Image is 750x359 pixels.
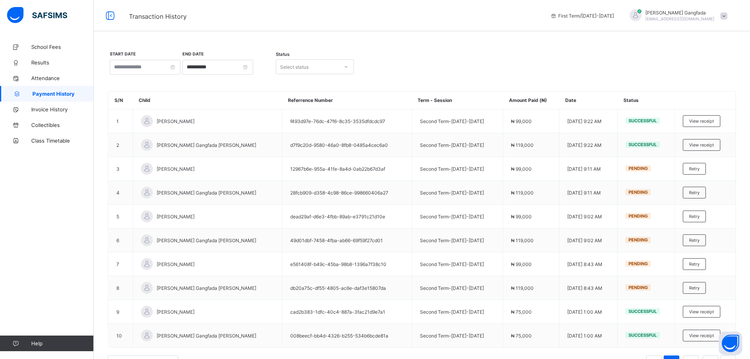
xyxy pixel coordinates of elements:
div: Select status [280,59,309,74]
span: Successful [629,118,657,123]
td: cad2b383-1dfc-40c4-887a-3fac21d9e7a1 [282,300,412,324]
span: View receipt [689,142,714,148]
td: Second Term - [DATE]-[DATE] [412,276,503,300]
span: Retry [689,261,700,267]
td: dead29af-d6e3-4fbb-89ab-e3791c21d10e [282,205,412,229]
span: ₦ 119,000 [511,238,534,243]
td: Second Term - [DATE]-[DATE] [412,324,503,348]
span: Attendance [31,75,94,81]
td: 9 [109,300,133,324]
td: Second Term - [DATE]-[DATE] [412,109,503,133]
span: Retry [689,238,700,243]
td: [DATE] 8:43 AM [559,252,618,276]
span: Help [31,340,93,346]
td: 7 [109,252,133,276]
label: Start Date [110,52,136,57]
th: Referrence Number [282,91,412,109]
td: [DATE] 1:00 AM [559,300,618,324]
span: [PERSON_NAME] Gangfada [PERSON_NAME] [157,238,256,243]
span: Collectibles [31,122,94,128]
span: Invoice History [31,106,94,113]
span: Retry [689,166,700,171]
span: ₦ 75,000 [511,309,532,315]
td: 49d01dbf-7458-4fba-ab66-69f59f27cd01 [282,229,412,252]
span: ₦ 119,000 [511,190,534,196]
div: IbrahimGangfada [622,9,731,22]
td: Second Term - [DATE]-[DATE] [412,157,503,181]
span: Pending [629,166,648,171]
th: Term - Session [412,91,503,109]
span: [PERSON_NAME] [157,261,195,267]
span: Successful [629,332,657,338]
span: Retry [689,190,700,195]
span: ₦ 99,000 [511,166,532,172]
td: [DATE] 9:22 AM [559,109,618,133]
span: View receipt [689,333,714,338]
span: Results [31,59,94,66]
span: [PERSON_NAME] Gangfada [PERSON_NAME] [157,285,256,291]
span: [PERSON_NAME] Gangfada [PERSON_NAME] [157,142,256,148]
td: 6 [109,229,133,252]
span: Pending [629,237,648,243]
img: safsims [7,7,67,23]
td: Second Term - [DATE]-[DATE] [412,181,503,205]
span: Successful [629,309,657,314]
span: [PERSON_NAME] Gangfada [PERSON_NAME] [157,333,256,339]
span: Pending [629,285,648,290]
label: End Date [182,52,204,57]
td: [DATE] 9:02 AM [559,205,618,229]
td: 12967b6e-955a-41fe-8a4d-0ab22b67d3af [282,157,412,181]
td: Second Term - [DATE]-[DATE] [412,133,503,157]
span: Transaction History [129,13,187,20]
td: [DATE] 9:11 AM [559,157,618,181]
span: session/term information [550,13,614,19]
td: db20a75c-df55-4805-ac6e-daf3e15807da [282,276,412,300]
td: f493d97e-76dc-47f6-8c35-3535dfdcdc97 [282,109,412,133]
span: Status [276,52,289,57]
td: d7f9c20d-9580-46a0-8fb8-0485a4cec6a0 [282,133,412,157]
td: [DATE] 8:43 AM [559,276,618,300]
td: 10 [109,324,133,348]
td: e561408f-b49c-45ba-98b8-1396a7f38c10 [282,252,412,276]
td: [DATE] 1:00 AM [559,324,618,348]
span: Pending [629,261,648,266]
td: 28fcb909-d358-4c98-86ce-998660406a27 [282,181,412,205]
td: [DATE] 9:11 AM [559,181,618,205]
span: [EMAIL_ADDRESS][DOMAIN_NAME] [645,16,714,21]
td: Second Term - [DATE]-[DATE] [412,229,503,252]
span: [PERSON_NAME] Gangfada [PERSON_NAME] [157,190,256,196]
span: Successful [629,142,657,147]
th: Amount Paid (₦) [503,91,559,109]
td: 1 [109,109,133,133]
td: Second Term - [DATE]-[DATE] [412,205,503,229]
span: View receipt [689,118,714,124]
span: [PERSON_NAME] [157,166,195,172]
td: 008beecf-bb4d-4326-b255-534b6bcde81a [282,324,412,348]
span: View receipt [689,309,714,314]
span: School Fees [31,44,94,50]
td: Second Term - [DATE]-[DATE] [412,252,503,276]
span: Pending [629,213,648,219]
th: S/N [109,91,133,109]
td: [DATE] 9:22 AM [559,133,618,157]
span: [PERSON_NAME] Gangfada [645,10,714,16]
td: 3 [109,157,133,181]
span: Pending [629,189,648,195]
td: 5 [109,205,133,229]
span: Class Timetable [31,138,94,144]
span: Retry [689,214,700,219]
span: Retry [689,285,700,291]
td: 4 [109,181,133,205]
span: ₦ 75,000 [511,333,532,339]
span: ₦ 99,000 [511,214,532,220]
th: Child [133,91,282,109]
td: 8 [109,276,133,300]
span: Payment History [32,91,94,97]
span: [PERSON_NAME] [157,214,195,220]
span: ₦ 119,000 [511,142,534,148]
span: [PERSON_NAME] [157,309,195,315]
td: 2 [109,133,133,157]
span: ₦ 119,000 [511,285,534,291]
span: ₦ 99,000 [511,261,532,267]
span: [PERSON_NAME] [157,118,195,124]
